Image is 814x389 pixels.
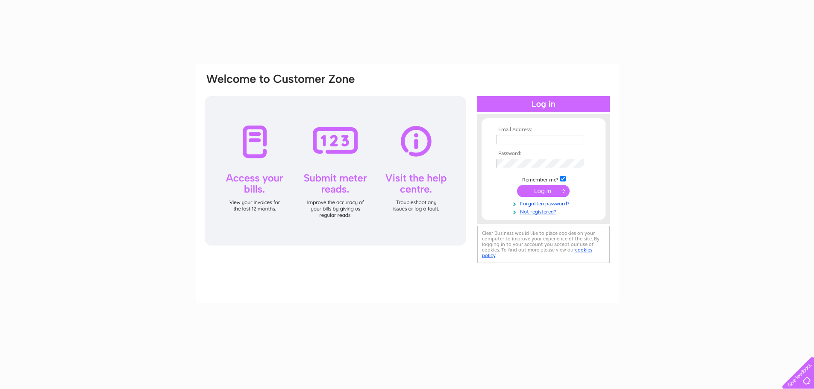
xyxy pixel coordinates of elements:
input: Submit [517,185,570,197]
div: Clear Business would like to place cookies on your computer to improve your experience of the sit... [477,226,610,263]
th: Password: [494,151,593,157]
td: Remember me? [494,175,593,183]
a: Not registered? [496,207,593,215]
a: Forgotten password? [496,199,593,207]
th: Email Address: [494,127,593,133]
a: cookies policy [482,247,592,258]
